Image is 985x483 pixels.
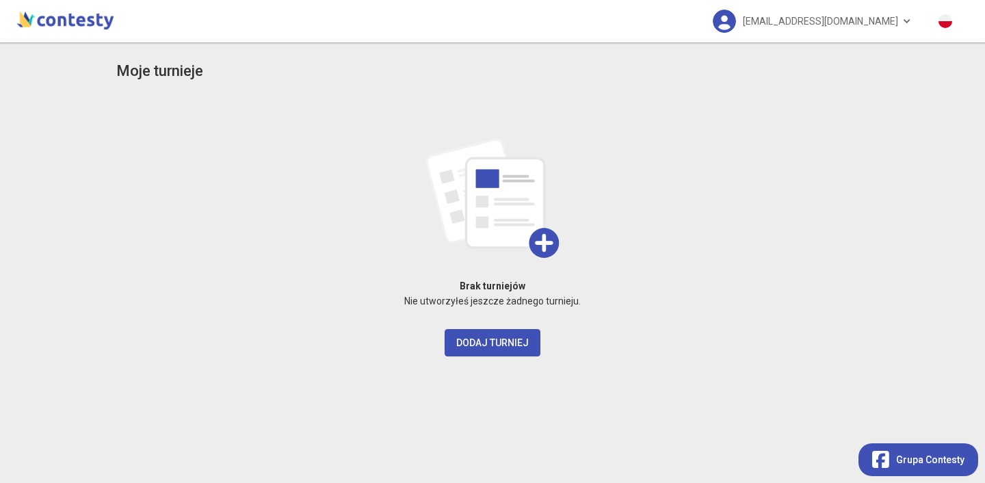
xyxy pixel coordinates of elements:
button: Dodaj turniej [445,329,540,356]
span: Grupa Contesty [896,452,964,467]
img: add [425,138,560,258]
p: Nie utworzyłeś jeszcze żadnego turnieju. [116,293,869,309]
span: [EMAIL_ADDRESS][DOMAIN_NAME] [743,7,898,36]
strong: Brak turniejów [460,280,525,291]
h3: Moje turnieje [116,60,203,83]
app-title: competition-list.title [116,60,203,83]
